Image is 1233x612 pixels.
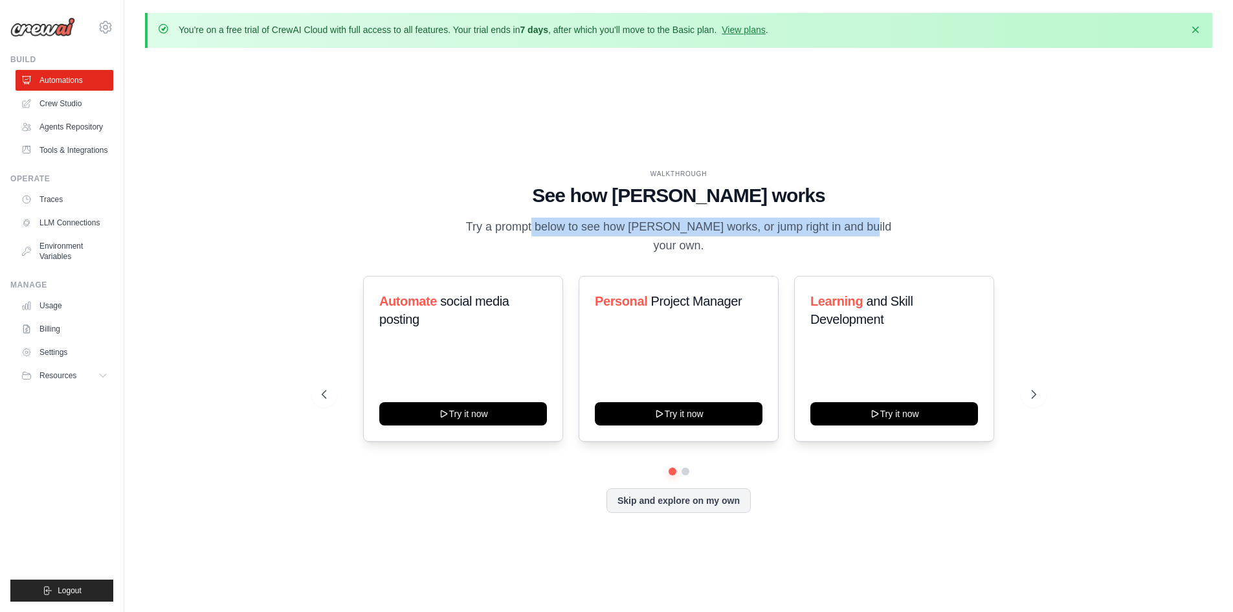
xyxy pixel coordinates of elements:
[16,117,113,137] a: Agents Repository
[606,488,751,513] button: Skip and explore on my own
[39,370,76,381] span: Resources
[461,218,896,256] p: Try a prompt below to see how [PERSON_NAME] works, or jump right in and build your own.
[322,184,1036,207] h1: See how [PERSON_NAME] works
[379,294,437,308] span: Automate
[1168,550,1233,612] iframe: Chat Widget
[379,402,547,425] button: Try it now
[379,294,509,326] span: social media posting
[16,365,113,386] button: Resources
[322,169,1036,179] div: WALKTHROUGH
[595,402,762,425] button: Try it now
[16,236,113,267] a: Environment Variables
[520,25,548,35] strong: 7 days
[10,174,113,184] div: Operate
[650,294,742,308] span: Project Manager
[595,294,647,308] span: Personal
[10,17,75,37] img: Logo
[810,294,863,308] span: Learning
[722,25,765,35] a: View plans
[16,295,113,316] a: Usage
[16,342,113,363] a: Settings
[16,140,113,161] a: Tools & Integrations
[58,585,82,596] span: Logout
[10,280,113,290] div: Manage
[16,212,113,233] a: LLM Connections
[16,93,113,114] a: Crew Studio
[10,54,113,65] div: Build
[16,189,113,210] a: Traces
[16,70,113,91] a: Automations
[810,402,978,425] button: Try it now
[179,23,768,36] p: You're on a free trial of CrewAI Cloud with full access to all features. Your trial ends in , aft...
[16,319,113,339] a: Billing
[10,580,113,602] button: Logout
